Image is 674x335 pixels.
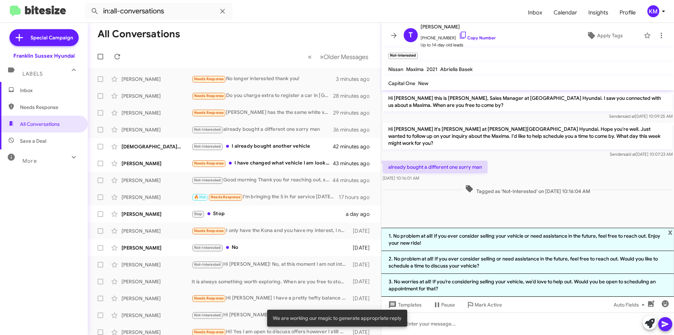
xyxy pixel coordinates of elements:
[121,312,192,319] div: [PERSON_NAME]
[387,298,422,311] span: Templates
[85,3,232,20] input: Search
[194,330,224,334] span: Needs Response
[388,53,418,59] small: Not-Interested
[349,227,375,234] div: [DATE]
[522,2,548,23] a: Inbox
[614,2,641,23] a: Profile
[381,251,674,274] li: 2. No problem at all! If you ever consider selling or need assistance in the future, feel free to...
[608,298,653,311] button: Auto Fields
[121,143,192,150] div: [DEMOGRAPHIC_DATA][PERSON_NAME]
[192,227,349,235] div: I only have the Kona and you have my interest, I need to know more...[PERSON_NAME]
[192,311,349,319] div: Hi [PERSON_NAME], thanks for reaching out. I recently sold my account as I got Tesla Model Y
[192,176,333,184] div: Good morning Thank you for reaching out, so sorry but I decided to fix my car for now
[614,298,647,311] span: Auto Fields
[623,114,635,119] span: said at
[194,313,221,317] span: Not-Interested
[427,66,437,72] span: 2021
[333,109,375,116] div: 29 minutes ago
[421,22,496,31] span: [PERSON_NAME]
[459,35,496,40] a: Copy Number
[194,161,224,166] span: Needs Response
[9,29,79,46] a: Special Campaign
[194,296,224,301] span: Needs Response
[349,261,375,268] div: [DATE]
[641,5,666,17] button: KM
[304,50,316,64] button: Previous
[418,80,428,86] span: New
[192,260,349,269] div: Hi [PERSON_NAME]! No, at this moment I am not interested.
[22,71,43,77] span: Labels
[383,161,488,173] p: already bought a different one sorry man
[194,144,221,149] span: Not-Interested
[548,2,583,23] a: Calendar
[194,94,224,98] span: Needs Response
[194,245,221,250] span: Not-Interested
[22,158,37,164] span: More
[333,177,375,184] div: 44 minutes ago
[192,278,349,285] div: It is always something worth exploring. When are you free to stop by? You can sit with [PERSON_NA...
[381,298,427,311] button: Templates
[121,227,192,234] div: [PERSON_NAME]
[381,274,674,297] li: 3. No worries at all! If you’re considering selling your vehicle, we’d love to help out. Would yo...
[339,194,375,201] div: 17 hours ago
[609,114,673,119] span: Sender [DATE] 10:09:25 AM
[475,298,502,311] span: Mark Active
[194,212,203,216] span: Stop
[192,294,349,302] div: Hi [PERSON_NAME] I have a pretty hefty balance on my loan and would need to be offered enough tha...
[346,211,375,218] div: a day ago
[568,29,640,42] button: Apply Tags
[121,194,192,201] div: [PERSON_NAME]
[273,315,402,322] span: We are working our magic to generate appropriate reply
[647,5,659,17] div: KM
[427,298,461,311] button: Pause
[121,295,192,302] div: [PERSON_NAME]
[610,152,673,157] span: Sender [DATE] 10:07:23 AM
[388,66,403,72] span: Nissan
[304,50,372,64] nav: Page navigation example
[194,262,221,267] span: Not-Interested
[194,77,224,81] span: Needs Response
[421,41,496,49] span: Up to 14-day-old leads
[98,28,180,40] h1: All Conversations
[194,195,206,199] span: 🔥 Hot
[668,228,673,236] span: x
[121,278,192,285] div: [PERSON_NAME]
[421,31,496,41] span: [PHONE_NUMBER]
[333,143,375,150] div: 42 minutes ago
[20,87,80,94] span: Inbox
[194,127,221,132] span: Not-Interested
[461,298,508,311] button: Mark Active
[336,76,375,83] div: 3 minutes ago
[388,80,415,86] span: Capital One
[409,30,413,41] span: T
[192,193,339,201] div: I'm bringing the 5 in for service [DATE] so I'll see you sometime [DATE] have a nice day off
[333,126,375,133] div: 36 minutes ago
[121,76,192,83] div: [PERSON_NAME]
[20,121,60,128] span: All Conversations
[194,178,221,182] span: Not-Interested
[13,52,75,59] div: Franklin Sussex Hyundai
[316,50,372,64] button: Next
[320,52,324,61] span: »
[121,177,192,184] div: [PERSON_NAME]
[597,29,623,42] span: Apply Tags
[192,125,333,134] div: already bought a different one sorry man
[583,2,614,23] a: Insights
[383,123,673,149] p: Hi [PERSON_NAME] it's [PERSON_NAME] at [PERSON_NAME][GEOGRAPHIC_DATA] Hyundai. Hope you're well. ...
[324,53,368,61] span: Older Messages
[383,92,673,111] p: Hi [PERSON_NAME] this is [PERSON_NAME], Sales Manager at [GEOGRAPHIC_DATA] Hyundai. I saw you con...
[121,92,192,99] div: [PERSON_NAME]
[441,298,455,311] span: Pause
[383,175,419,181] span: [DATE] 10:16:01 AM
[623,152,636,157] span: said at
[192,109,333,117] div: [PERSON_NAME] has the the same white xrt as you .. what kind of deal will you make me to buy from...
[349,244,375,251] div: [DATE]
[333,160,375,167] div: 43 minutes ago
[192,244,349,252] div: No
[121,211,192,218] div: [PERSON_NAME]
[192,92,333,100] div: Do you charge extra to register a car in [GEOGRAPHIC_DATA]?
